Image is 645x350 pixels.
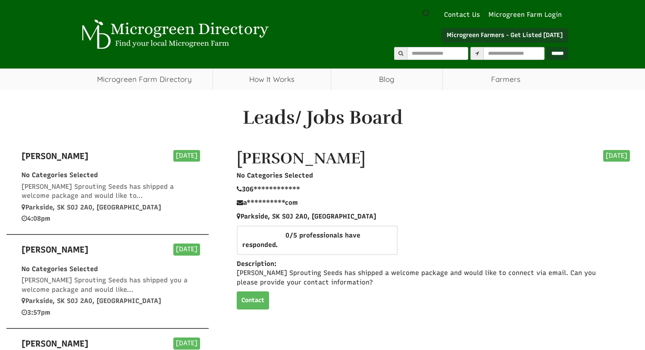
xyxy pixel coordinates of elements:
a: How It Works [213,69,331,90]
span: Parkside, SK S0J 2A0, [GEOGRAPHIC_DATA] [237,212,376,220]
a: Contact [237,291,269,309]
label: [PERSON_NAME] [22,150,88,162]
span: [DATE] [176,245,197,253]
span: [PERSON_NAME] Sprouting Seeds has shipped a welcome package and would like to... [22,183,174,200]
h1: [PERSON_NAME] [237,150,424,167]
a: Microgreen Farm Login [488,10,566,19]
h1: Leads/ Jobs Board [9,107,636,128]
span: Description: [237,260,276,268]
span: No Categories Selected [22,265,98,273]
span: [DATE] [176,152,197,159]
span: No Categories Selected [237,172,313,179]
span: [PERSON_NAME] Sprouting Seeds has shipped you a welcome package and would like... [22,276,188,293]
a: Microgreen Farm Directory [77,69,213,90]
div: [DATE] [603,150,630,162]
a: Contact Us [440,10,484,19]
span: Parkside, SK S0J 2A0, [GEOGRAPHIC_DATA] [22,203,161,211]
a: Microgreen Farmers - Get Listed [DATE] [441,28,568,43]
span: 0/5 professionals have responded. [242,231,360,248]
span: No Categories Selected [22,171,98,179]
span: [DATE] [176,339,197,347]
span: 3:57pm [22,309,50,316]
img: Microgreen Directory [77,19,271,50]
span: 4:08pm [22,215,50,222]
span: [PERSON_NAME] Sprouting Seeds has shipped a welcome package and would like to connect via email. ... [237,269,596,286]
a: Blog [331,69,443,90]
label: [PERSON_NAME] [22,337,88,350]
span: Farmers [443,69,568,90]
label: [PERSON_NAME] [22,244,88,256]
span: Parkside, SK S0J 2A0, [GEOGRAPHIC_DATA] [22,297,161,305]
